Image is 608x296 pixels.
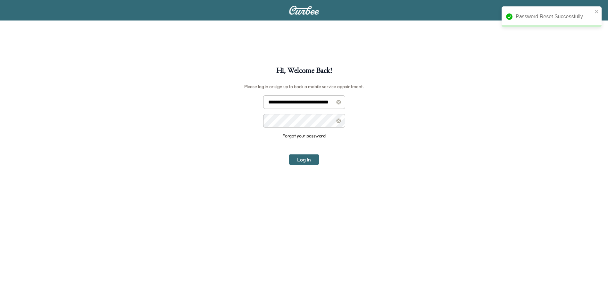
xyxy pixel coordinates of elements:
[516,13,593,21] div: Password Reset Successfully
[289,154,319,165] button: Log In
[282,133,326,139] a: Forgot your password
[289,6,320,15] img: Curbee Logo
[595,9,599,14] button: close
[276,67,332,78] h1: Hi, Welcome Back!
[244,81,364,92] h6: Please log in or sign up to book a mobile service appointment.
